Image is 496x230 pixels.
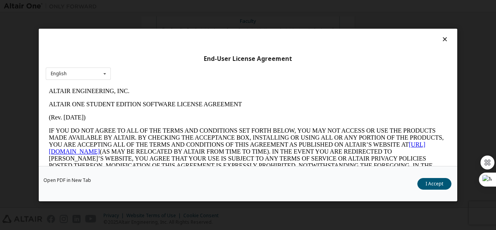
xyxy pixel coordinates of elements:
[43,178,91,183] a: Open PDF in New Tab
[51,71,67,76] div: English
[3,3,401,10] p: ALTAIR ENGINEERING, INC.
[3,29,401,36] p: (Rev. [DATE])
[3,43,401,105] p: IF YOU DO NOT AGREE TO ALL OF THE TERMS AND CONDITIONS SET FORTH BELOW, YOU MAY NOT ACCESS OR USE...
[3,57,380,70] a: [URL][DOMAIN_NAME]
[417,178,451,190] button: I Accept
[46,55,450,63] div: End-User License Agreement
[3,16,401,23] p: ALTAIR ONE STUDENT EDITION SOFTWARE LICENSE AGREEMENT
